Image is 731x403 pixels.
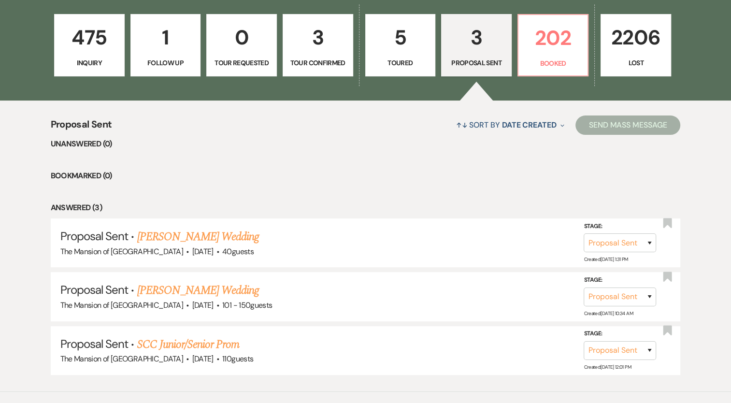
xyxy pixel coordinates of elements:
[524,22,582,54] p: 202
[137,282,259,299] a: [PERSON_NAME] Wedding
[456,120,468,130] span: ↑↓
[206,14,277,77] a: 0Tour Requested
[584,364,631,370] span: Created: [DATE] 12:01 PM
[60,58,118,68] p: Inquiry
[372,58,430,68] p: Toured
[192,246,213,257] span: [DATE]
[447,21,505,54] p: 3
[60,354,184,364] span: The Mansion of [GEOGRAPHIC_DATA]
[213,58,271,68] p: Tour Requested
[502,120,557,130] span: Date Created
[222,354,253,364] span: 110 guests
[51,117,112,138] span: Proposal Sent
[524,58,582,69] p: Booked
[452,112,568,138] button: Sort By Date Created
[137,336,239,353] a: SCC Junior/Senior Prom
[60,282,129,297] span: Proposal Sent
[584,310,632,317] span: Created: [DATE] 10:34 AM
[283,14,353,77] a: 3Tour Confirmed
[222,300,272,310] span: 101 - 150 guests
[54,14,125,77] a: 475Inquiry
[222,246,254,257] span: 40 guests
[51,201,681,214] li: Answered (3)
[130,14,201,77] a: 1Follow Up
[601,14,671,77] a: 2206Lost
[607,58,665,68] p: Lost
[365,14,436,77] a: 5Toured
[137,21,195,54] p: 1
[584,221,656,232] label: Stage:
[584,275,656,286] label: Stage:
[60,21,118,54] p: 475
[137,58,195,68] p: Follow Up
[447,58,505,68] p: Proposal Sent
[51,138,681,150] li: Unanswered (0)
[60,300,184,310] span: The Mansion of [GEOGRAPHIC_DATA]
[192,300,213,310] span: [DATE]
[441,14,512,77] a: 3Proposal Sent
[584,256,628,262] span: Created: [DATE] 1:31 PM
[51,170,681,182] li: Bookmarked (0)
[575,115,681,135] button: Send Mass Message
[517,14,589,77] a: 202Booked
[60,246,184,257] span: The Mansion of [GEOGRAPHIC_DATA]
[192,354,213,364] span: [DATE]
[213,21,271,54] p: 0
[289,21,347,54] p: 3
[584,329,656,339] label: Stage:
[607,21,665,54] p: 2206
[137,228,259,245] a: [PERSON_NAME] Wedding
[289,58,347,68] p: Tour Confirmed
[60,336,129,351] span: Proposal Sent
[372,21,430,54] p: 5
[60,229,129,244] span: Proposal Sent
